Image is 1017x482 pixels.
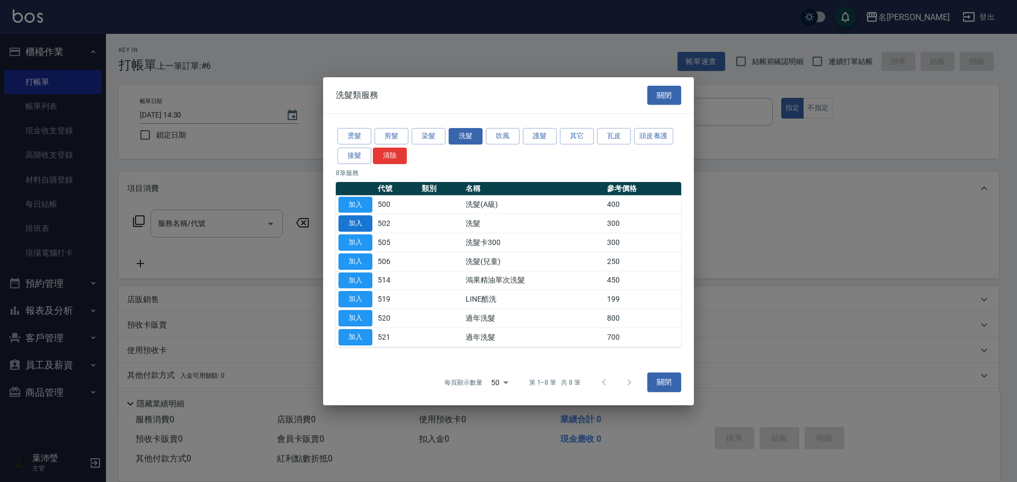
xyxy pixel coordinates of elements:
[604,214,681,233] td: 300
[375,195,419,214] td: 500
[487,368,512,396] div: 50
[604,233,681,252] td: 300
[338,310,372,326] button: 加入
[375,181,419,195] th: 代號
[338,291,372,307] button: 加入
[374,128,408,144] button: 剪髮
[375,271,419,290] td: 514
[647,372,681,392] button: 關閉
[449,128,483,144] button: 洗髮
[375,308,419,328] td: 520
[463,328,604,347] td: 過年洗髮
[604,290,681,309] td: 199
[373,148,407,164] button: 清除
[604,181,681,195] th: 參考價格
[463,252,604,271] td: 洗髮(兒童)
[647,85,681,105] button: 關閉
[634,128,673,144] button: 頭皮養護
[523,128,557,144] button: 護髮
[604,328,681,347] td: 700
[604,252,681,271] td: 250
[463,271,604,290] td: 鴻果精油單次洗髮
[375,214,419,233] td: 502
[338,272,372,288] button: 加入
[419,181,463,195] th: 類別
[337,148,371,164] button: 接髮
[338,196,372,213] button: 加入
[486,128,520,144] button: 吹風
[338,253,372,270] button: 加入
[597,128,631,144] button: 瓦皮
[604,195,681,214] td: 400
[375,328,419,347] td: 521
[338,215,372,232] button: 加入
[463,290,604,309] td: LINE酷洗
[604,271,681,290] td: 450
[375,233,419,252] td: 505
[463,308,604,328] td: 過年洗髮
[338,234,372,251] button: 加入
[336,90,378,101] span: 洗髮類服務
[375,290,419,309] td: 519
[336,168,681,177] p: 8 筆服務
[412,128,445,144] button: 染髮
[604,308,681,328] td: 800
[338,329,372,345] button: 加入
[463,214,604,233] td: 洗髮
[337,128,371,144] button: 燙髮
[444,378,483,387] p: 每頁顯示數量
[560,128,594,144] button: 其它
[375,252,419,271] td: 506
[529,378,581,387] p: 第 1–8 筆 共 8 筆
[463,181,604,195] th: 名稱
[463,195,604,214] td: 洗髮(A級)
[463,233,604,252] td: 洗髮卡300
